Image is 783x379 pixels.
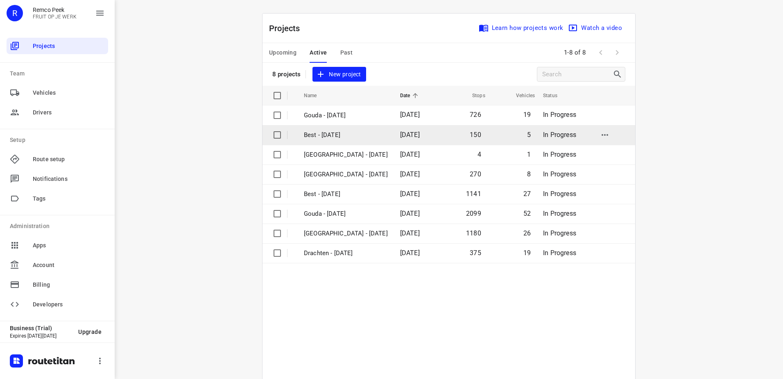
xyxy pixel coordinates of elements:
span: [DATE] [400,131,420,139]
span: In Progress [543,131,576,139]
span: Developers [33,300,105,309]
span: 1180 [466,229,481,237]
div: Developers [7,296,108,313]
p: Antwerpen - Thursday [304,150,388,160]
span: [DATE] [400,190,420,198]
span: Name [304,91,328,100]
span: [DATE] [400,229,420,237]
span: 726 [470,111,481,119]
span: 150 [470,131,481,139]
span: Previous Page [593,44,609,61]
span: Tags [33,194,105,203]
div: Route setup [7,151,108,167]
p: FRUIT OP JE WERK [33,14,77,20]
span: Date [400,91,421,100]
span: Upcoming [269,48,296,58]
button: Upgrade [72,324,108,339]
span: 375 [470,249,481,257]
span: In Progress [543,190,576,198]
span: Apps [33,241,105,250]
span: 270 [470,170,481,178]
p: Gouda - Wednesday [304,209,388,219]
span: 1 [527,151,531,158]
p: Best - Wednesday [304,189,388,199]
span: 1141 [466,190,481,198]
span: New project [317,69,361,80]
div: Notifications [7,171,108,187]
span: Status [543,91,568,100]
span: In Progress [543,249,576,257]
span: [DATE] [400,170,420,178]
p: Expires [DATE][DATE] [10,333,72,339]
span: In Progress [543,170,576,178]
span: [DATE] [400,249,420,257]
span: Projects [33,42,105,50]
span: Vehicles [33,89,105,97]
span: [DATE] [400,210,420,217]
span: 2099 [466,210,481,217]
span: 26 [523,229,531,237]
div: Tags [7,190,108,207]
div: Projects [7,38,108,54]
p: Best - [DATE] [304,130,388,140]
div: Apps [7,237,108,253]
p: Team [10,69,108,78]
p: Business (Trial) [10,325,72,331]
p: Administration [10,222,108,231]
span: Stops [462,91,485,100]
span: Vehicles [505,91,535,100]
span: 1-8 of 8 [561,44,589,62]
p: Zwolle - Thursday [304,170,388,179]
span: 8 [527,170,531,178]
span: In Progress [543,151,576,158]
p: Remco Peek [33,7,77,13]
p: 8 projects [272,71,301,78]
span: 19 [523,111,531,119]
span: In Progress [543,229,576,237]
span: Upgrade [78,329,102,335]
div: Search [613,69,625,79]
span: 4 [477,151,481,158]
input: Search projects [542,68,613,81]
span: Drivers [33,108,105,117]
p: Projects [269,22,307,34]
span: Active [310,48,327,58]
p: Zwolle - Wednesday [304,229,388,238]
span: Account [33,261,105,269]
button: New project [312,67,366,82]
span: 19 [523,249,531,257]
span: [DATE] [400,111,420,119]
div: Account [7,257,108,273]
p: Setup [10,136,108,144]
span: 5 [527,131,531,139]
span: Next Page [609,44,625,61]
div: Billing [7,276,108,293]
span: [DATE] [400,151,420,158]
span: Route setup [33,155,105,164]
div: Vehicles [7,84,108,101]
span: 27 [523,190,531,198]
span: In Progress [543,210,576,217]
p: Gouda - [DATE] [304,111,388,120]
span: Notifications [33,175,105,183]
div: R [7,5,23,21]
span: Billing [33,281,105,289]
span: Past [340,48,353,58]
p: Drachten - Wednesday [304,249,388,258]
div: Drivers [7,104,108,121]
span: In Progress [543,111,576,119]
span: 52 [523,210,531,217]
